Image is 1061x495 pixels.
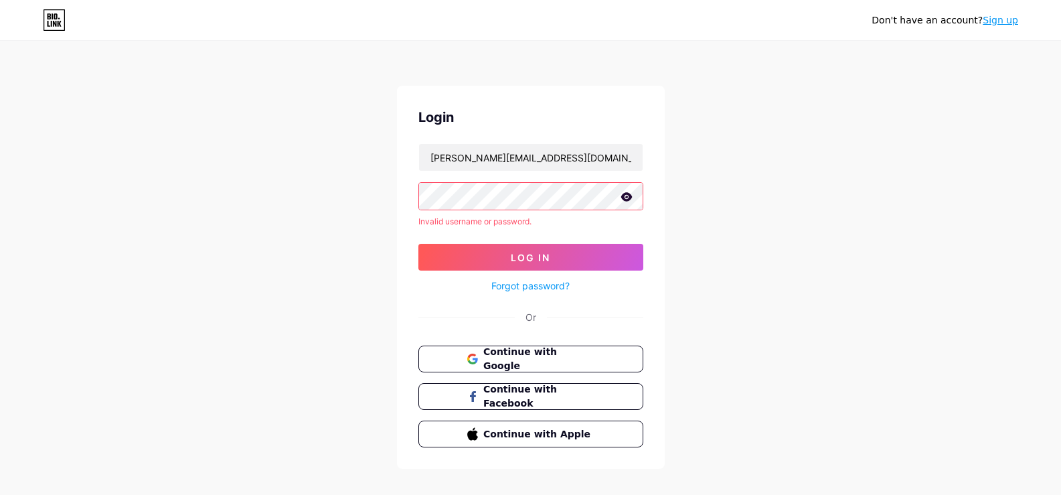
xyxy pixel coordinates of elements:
a: Sign up [983,15,1018,25]
a: Forgot password? [491,279,570,293]
button: Continue with Google [418,346,643,372]
button: Continue with Apple [418,421,643,447]
span: Continue with Apple [483,427,594,441]
span: Log In [511,252,550,263]
div: Invalid username or password. [418,216,643,228]
div: Login [418,107,643,127]
div: Don't have an account? [872,13,1018,27]
button: Log In [418,244,643,271]
button: Continue with Facebook [418,383,643,410]
div: Or [525,310,536,324]
span: Continue with Google [483,345,594,373]
input: Username [419,144,643,171]
span: Continue with Facebook [483,382,594,411]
